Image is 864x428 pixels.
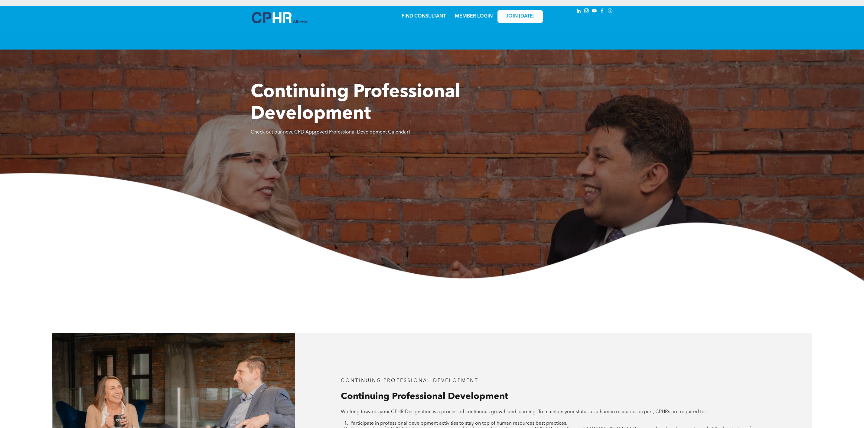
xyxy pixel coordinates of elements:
a: JOIN [DATE] [497,10,543,23]
span: JOIN [DATE] [506,14,534,19]
span: Continuing Professional Development [341,392,508,401]
span: Continuing Professional Development [251,83,461,123]
span: Check out our new, CPD Approved Professional Development Calendar! [251,130,410,135]
span: Participate in professional development activities to stay on top of human resources best practices. [350,421,567,426]
a: youtube [591,8,598,16]
a: MEMBER LOGIN [455,14,493,19]
a: Social network [607,8,614,16]
img: A blue and white logo for cp alberta [252,12,307,23]
span: CONTINUING PROFESSIONAL DEVELOPMENT [341,378,478,383]
a: FIND CONSULTANT [402,14,446,19]
a: linkedin [575,8,582,16]
a: instagram [583,8,590,16]
span: Working towards your CPHR Designation is a process of continuous growth and learning. To maintain... [341,410,706,414]
a: facebook [599,8,606,16]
